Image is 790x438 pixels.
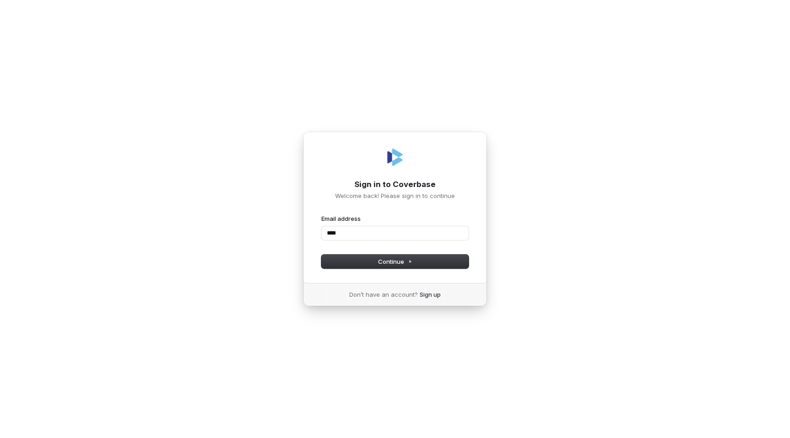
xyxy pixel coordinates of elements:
[384,146,406,168] img: Coverbase
[321,214,361,223] label: Email address
[321,192,469,200] p: Welcome back! Please sign in to continue
[349,290,418,299] span: Don’t have an account?
[321,255,469,268] button: Continue
[321,179,469,190] h1: Sign in to Coverbase
[378,257,412,266] span: Continue
[420,290,441,299] a: Sign up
